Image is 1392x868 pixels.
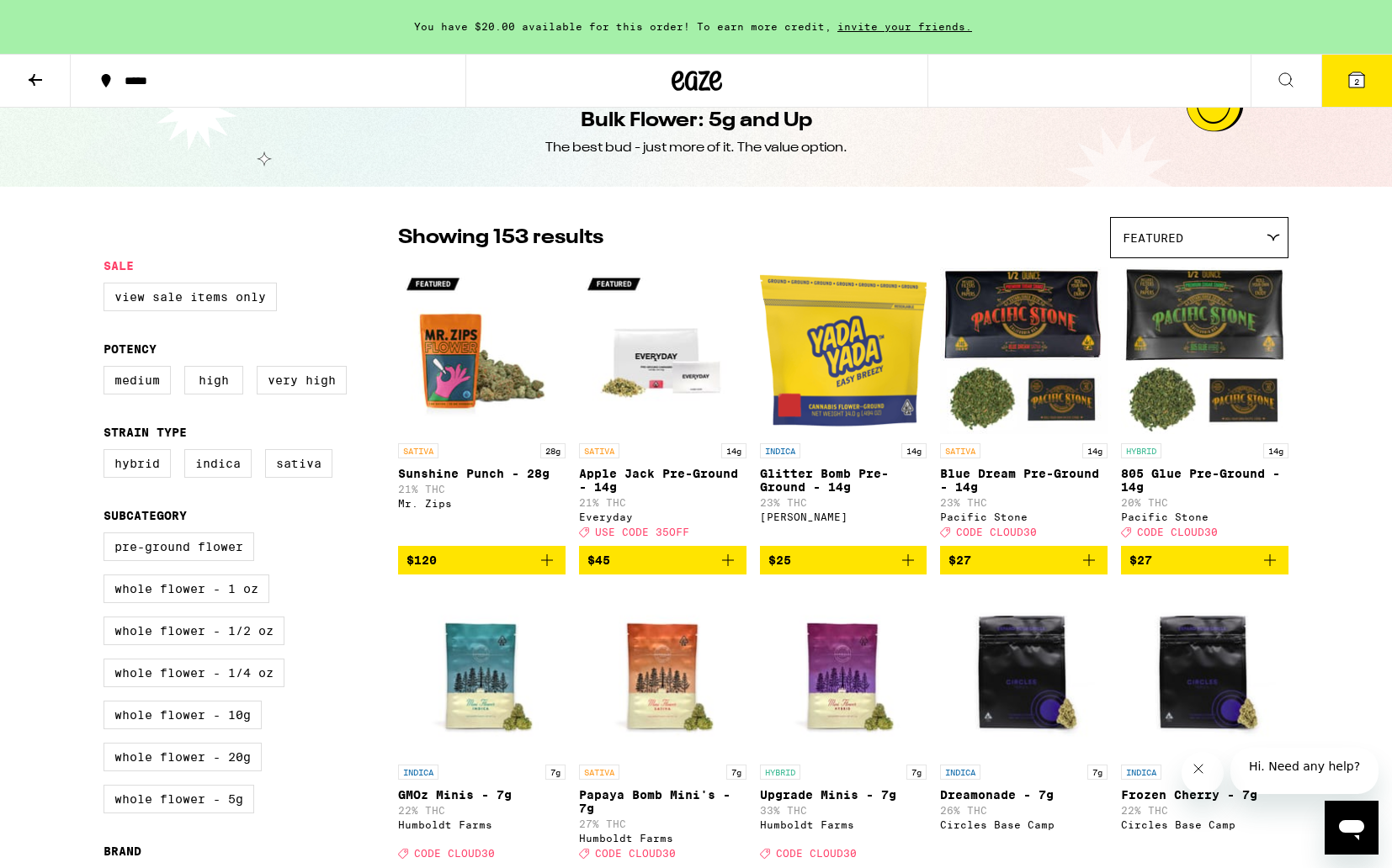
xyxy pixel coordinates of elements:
label: High [184,366,243,394]
p: 28g [540,443,566,458]
iframe: Message from company [1230,748,1379,794]
p: 22% THC [398,805,566,816]
img: Yada Yada - Glitter Bomb Pre-Ground - 14g [760,267,927,435]
button: Add to bag [940,546,1108,574]
p: Papaya Bomb Mini's - 7g [579,788,746,815]
a: Open page for Apple Jack Pre-Ground - 14g from Everyday [579,267,746,546]
p: 14g [1082,443,1108,458]
button: Add to bag [579,546,746,574]
span: CODE CLOUD30 [595,849,676,860]
label: Hybrid [104,449,171,478]
p: INDICA [940,765,980,780]
a: Open page for 805 Glue Pre-Ground - 14g from Pacific Stone [1121,267,1288,546]
p: 14g [901,443,927,458]
p: 23% THC [940,497,1108,508]
img: Humboldt Farms - GMOz Minis - 7g [398,588,566,756]
p: 26% THC [940,805,1108,816]
span: You have $20.00 available for this order! To earn more credit, [414,21,831,32]
div: Circles Base Camp [1121,819,1288,830]
a: Open page for Upgrade Minis - 7g from Humboldt Farms [760,588,927,867]
p: INDICA [398,765,438,780]
p: GMOz Minis - 7g [398,788,566,802]
p: 7g [1087,765,1108,780]
p: Dreamonade - 7g [940,788,1108,802]
legend: Brand [104,844,141,858]
img: Everyday - Apple Jack Pre-Ground - 14g [579,267,746,435]
span: $120 [406,553,437,567]
img: Humboldt Farms - Papaya Bomb Mini's - 7g [579,588,746,756]
label: Whole Flower - 20g [104,743,262,771]
label: Whole Flower - 1 oz [104,574,269,603]
div: Everyday [579,511,746,522]
button: Add to bag [398,546,566,574]
p: Upgrade Minis - 7g [760,788,927,802]
span: $27 [1129,553,1152,567]
span: $27 [948,553,971,567]
label: Whole Flower - 1/2 oz [104,617,284,645]
label: Indica [184,449,252,478]
legend: Sale [104,259,134,273]
div: Circles Base Camp [940,819,1108,830]
span: $45 [587,553,610,567]
button: Add to bag [1121,546,1288,574]
p: SATIVA [940,443,980,458]
span: CODE CLOUD30 [1137,527,1218,537]
span: 2 [1354,77,1359,87]
span: Featured [1123,231,1183,245]
label: Sativa [265,449,332,478]
label: Medium [104,366,171,394]
div: Humboldt Farms [760,819,927,830]
img: Mr. Zips - Sunshine Punch - 28g [398,267,566,435]
h1: Bulk Flower: 5g and Up [581,107,812,135]
a: Open page for Frozen Cherry - 7g from Circles Base Camp [1121,588,1288,867]
p: 805 Glue Pre-Ground - 14g [1121,467,1288,494]
span: CODE CLOUD30 [956,527,1037,537]
div: Humboldt Farms [579,833,746,844]
img: Pacific Stone - 805 Glue Pre-Ground - 14g [1121,267,1288,435]
a: Open page for Papaya Bomb Mini's - 7g from Humboldt Farms [579,588,746,867]
legend: Potency [104,342,157,356]
iframe: Button to launch messaging window [1325,801,1379,855]
p: Glitter Bomb Pre-Ground - 14g [760,467,927,494]
p: SATIVA [579,443,619,458]
p: 21% THC [398,484,566,495]
a: Open page for Glitter Bomb Pre-Ground - 14g from Yada Yada [760,267,927,546]
p: INDICA [760,443,800,458]
div: Humboldt Farms [398,819,566,830]
p: Showing 153 results [398,224,603,252]
button: 2 [1321,55,1392,107]
p: Sunshine Punch - 28g [398,467,566,480]
a: Open page for Blue Dream Pre-Ground - 14g from Pacific Stone [940,267,1108,546]
p: 22% THC [1121,805,1288,816]
div: [PERSON_NAME] [760,511,927,522]
p: Apple Jack Pre-Ground - 14g [579,467,746,494]
label: Whole Flower - 5g [104,785,254,813]
p: 27% THC [579,818,746,829]
span: $25 [768,553,791,567]
p: SATIVA [398,443,438,458]
p: Blue Dream Pre-Ground - 14g [940,467,1108,494]
p: SATIVA [579,765,619,780]
img: Humboldt Farms - Upgrade Minis - 7g [760,588,927,756]
p: 14g [1263,443,1288,458]
div: Mr. Zips [398,498,566,509]
p: 7g [726,765,746,780]
legend: Strain Type [104,426,187,439]
span: invite your friends. [831,21,978,32]
img: Pacific Stone - Blue Dream Pre-Ground - 14g [940,267,1108,435]
span: CODE CLOUD30 [776,849,857,860]
p: 23% THC [760,497,927,508]
p: HYBRID [1121,443,1161,458]
p: 7g [545,765,566,780]
img: Circles Base Camp - Frozen Cherry - 7g [1121,588,1288,756]
a: Open page for Dreamonade - 7g from Circles Base Camp [940,588,1108,867]
span: CODE CLOUD30 [414,849,495,860]
p: INDICA [1121,765,1161,780]
label: Whole Flower - 10g [104,701,262,729]
p: Frozen Cherry - 7g [1121,788,1288,802]
label: Very High [257,366,347,394]
button: Add to bag [760,546,927,574]
label: Whole Flower - 1/4 oz [104,659,284,687]
span: USE CODE 35OFF [595,527,689,537]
